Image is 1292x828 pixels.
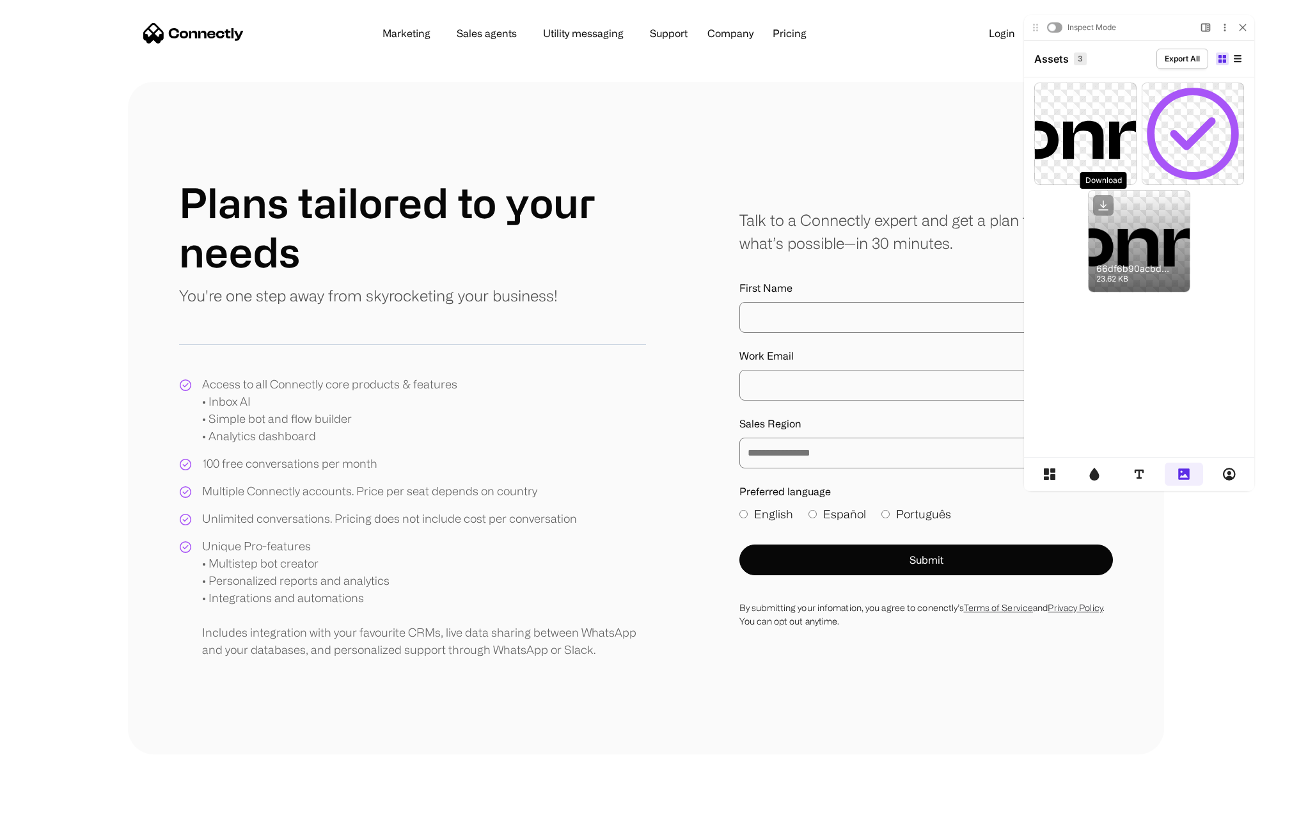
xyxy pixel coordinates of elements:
[739,484,1113,499] label: Preferred language
[739,545,1113,575] button: Submit
[640,28,698,38] a: Support
[202,482,537,500] div: Multiple Connectly accounts. Price per seat depends on country
[179,284,558,307] p: You're one step away from skyrocketing your business!
[808,510,817,518] input: Español
[179,178,646,276] h1: Plans tailored to your needs
[739,506,793,523] label: English
[161,53,196,65] span: Export All
[1048,603,1102,612] a: Privacy Policy
[153,49,205,69] button: Export All
[707,24,753,42] div: Company
[964,603,1034,612] a: Terms of Service
[70,52,83,65] div: 3
[93,274,169,284] span: 23.62 KB
[881,506,951,523] label: Português
[739,209,1113,255] div: Talk to a Connectly expert and get a plan that fits. See what’s possible—in 30 minutes.
[93,264,169,274] span: 66df6b90acbd4b9628adb50d_Connectly - black.png
[64,22,113,33] p: Inspect Mode
[808,506,866,523] label: Español
[202,537,646,658] div: Unique Pro-features • Multistep bot creator • Personalized reports and analytics • Integrations a...
[739,510,748,518] input: English
[533,28,634,38] a: Utility messaging
[13,804,77,824] aside: Language selected: English
[762,28,817,38] a: Pricing
[372,28,441,38] a: Marketing
[704,24,757,42] div: Company
[446,28,527,38] a: Sales agents
[739,280,1113,296] label: First Name
[881,510,890,518] input: Português
[739,416,1113,431] label: Sales Region
[739,348,1113,363] label: Work Email
[26,806,77,824] ul: Language list
[31,52,70,66] h3: Assets
[202,376,457,445] div: Access to all Connectly core products & features • Inbox AI • Simple bot and flow builder • Analy...
[202,510,577,527] div: Unlimited conversations. Pricing does not include cost per conversation
[202,455,377,472] div: 100 free conversations per month
[979,24,1025,43] a: Login
[143,24,244,43] a: home
[739,601,1113,628] div: By submitting your infomation, you agree to conenctly’s and . You can opt out anytime.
